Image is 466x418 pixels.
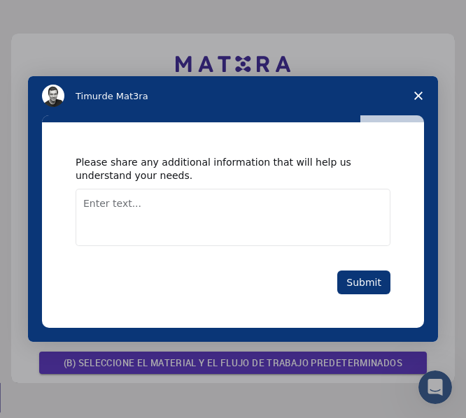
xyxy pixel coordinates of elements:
[399,76,438,115] span: Encuesta cerrada
[76,189,390,246] textarea: Enter text...
[28,10,78,22] span: Soporte
[76,91,101,101] font: Timur
[101,91,148,101] font: de Mat3ra
[337,271,390,294] button: Submit
[42,85,64,107] img: Imagen de perfil de Timur
[76,156,369,181] div: Please share any additional information that will help us understand your needs.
